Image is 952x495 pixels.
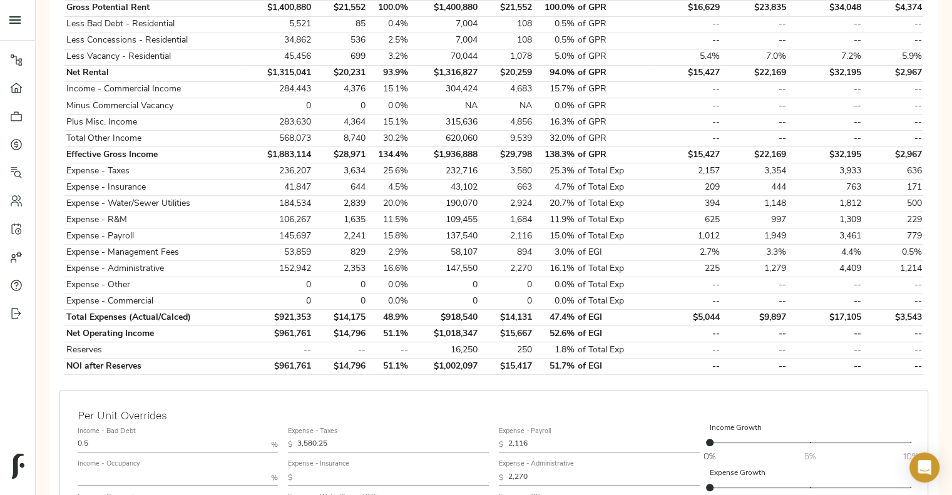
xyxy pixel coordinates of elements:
[479,293,533,310] td: 0
[648,98,721,115] td: --
[534,196,576,212] td: 20.7%
[648,16,721,33] td: --
[499,439,503,451] p: $
[721,131,788,147] td: --
[64,359,245,375] td: NOI after Reserves
[721,147,788,163] td: $22,169
[312,16,367,33] td: 85
[64,98,245,115] td: Minus Commercial Vacancy
[64,293,245,310] td: Expense - Commercial
[788,65,863,81] td: $32,195
[648,196,721,212] td: 394
[648,147,721,163] td: $15,427
[410,115,479,131] td: 315,636
[721,277,788,293] td: --
[367,180,409,196] td: 4.5%
[648,359,721,375] td: --
[479,115,533,131] td: 4,856
[367,342,409,359] td: --
[245,98,312,115] td: 0
[367,310,409,326] td: 48.9%
[534,49,576,65] td: 5.0%
[367,49,409,65] td: 3.2%
[312,342,367,359] td: --
[479,212,533,228] td: 1,684
[788,245,863,261] td: 4.4%
[312,180,367,196] td: 644
[534,98,576,115] td: 0.0%
[862,228,923,245] td: 779
[862,65,923,81] td: $2,967
[64,180,245,196] td: Expense - Insurance
[410,81,479,98] td: 304,424
[410,228,479,245] td: 137,540
[721,180,788,196] td: 444
[710,467,911,479] p: Expense Growth
[312,310,367,326] td: $14,175
[479,98,533,115] td: NA
[499,461,574,468] label: Expense - Administrative
[245,131,312,147] td: 568,073
[862,342,923,359] td: --
[534,65,576,81] td: 94.0%
[862,196,923,212] td: 500
[576,228,649,245] td: of Total Exp
[534,310,576,326] td: 47.4%
[479,65,533,81] td: $20,259
[721,342,788,359] td: --
[648,49,721,65] td: 5.4%
[312,228,367,245] td: 2,241
[721,261,788,277] td: 1,279
[862,16,923,33] td: --
[534,115,576,131] td: 16.3%
[245,245,312,261] td: 53,859
[312,212,367,228] td: 1,635
[288,429,338,436] label: Expense - Taxes
[862,277,923,293] td: --
[271,439,278,451] p: %
[804,450,816,462] span: 5%
[788,277,863,293] td: --
[479,228,533,245] td: 2,116
[576,277,649,293] td: of Total Exp
[576,212,649,228] td: of Total Exp
[479,196,533,212] td: 2,924
[479,359,533,375] td: $15,417
[499,429,551,436] label: Expense - Payroll
[534,81,576,98] td: 15.7%
[862,81,923,98] td: --
[576,98,649,115] td: of GPR
[788,342,863,359] td: --
[721,293,788,310] td: --
[479,33,533,49] td: 108
[245,310,312,326] td: $921,353
[12,454,24,479] img: logo
[479,342,533,359] td: 250
[410,310,479,326] td: $918,540
[721,115,788,131] td: --
[367,212,409,228] td: 11.5%
[64,342,245,359] td: Reserves
[410,196,479,212] td: 190,070
[410,261,479,277] td: 147,550
[64,261,245,277] td: Expense - Administrative
[576,16,649,33] td: of GPR
[479,147,533,163] td: $29,798
[862,147,923,163] td: $2,967
[245,359,312,375] td: $961,761
[648,277,721,293] td: --
[788,310,863,326] td: $17,105
[479,131,533,147] td: 9,539
[312,261,367,277] td: 2,353
[288,472,292,484] p: $
[648,115,721,131] td: --
[367,277,409,293] td: 0.0%
[788,98,863,115] td: --
[78,461,140,468] label: Income - Occupancy
[367,131,409,147] td: 30.2%
[862,163,923,180] td: 636
[64,81,245,98] td: Income - Commercial Income
[648,293,721,310] td: --
[245,196,312,212] td: 184,534
[312,326,367,342] td: $14,796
